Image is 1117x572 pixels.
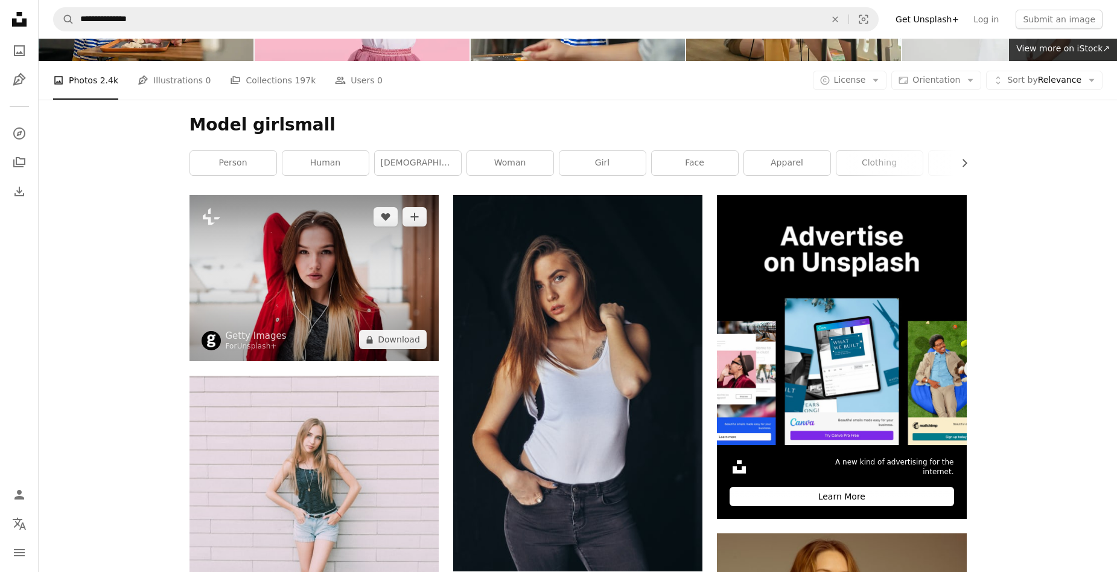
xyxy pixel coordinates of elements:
[53,7,879,31] form: Find visuals sitewide
[966,10,1006,29] a: Log in
[189,470,439,481] a: woman in blue denim shorts standing beside white wall
[54,8,74,31] button: Search Unsplash
[891,71,981,90] button: Orientation
[206,74,211,87] span: 0
[190,151,276,175] a: person
[813,71,887,90] button: License
[929,151,1015,175] a: portrait
[335,61,383,100] a: Users 0
[7,121,31,146] a: Explore
[7,7,31,34] a: Home — Unsplash
[7,150,31,175] a: Collections
[375,151,461,175] a: [DEMOGRAPHIC_DATA]
[359,330,427,349] button: Download
[822,8,848,31] button: Clear
[1016,10,1103,29] button: Submit an image
[237,342,277,350] a: Unsplash+
[849,8,878,31] button: Visual search
[374,207,398,227] button: Like
[1016,43,1110,53] span: View more on iStock ↗
[189,195,439,361] img: A portrait of young girl or woman with earphones doing stretching outdoors in front of a house.
[912,75,960,85] span: Orientation
[282,151,369,175] a: human
[730,487,953,506] div: Learn More
[138,61,211,100] a: Illustrations 0
[202,331,221,350] img: Go to Getty Images's profile
[189,114,967,136] h1: Model girlsmall
[1009,37,1117,61] a: View more on iStock↗
[7,512,31,536] button: Language
[888,10,966,29] a: Get Unsplash+
[403,207,427,227] button: Add to Collection
[816,457,953,478] span: A new kind of advertising for the internet.
[7,483,31,507] a: Log in / Sign up
[7,541,31,565] button: Menu
[7,39,31,63] a: Photos
[230,61,316,100] a: Collections 197k
[189,272,439,283] a: A portrait of young girl or woman with earphones doing stretching outdoors in front of a house.
[559,151,646,175] a: girl
[294,74,316,87] span: 197k
[1007,75,1037,85] span: Sort by
[226,330,287,342] a: Getty Images
[377,74,383,87] span: 0
[836,151,923,175] a: clothing
[717,195,966,445] img: file-1635990755334-4bfd90f37242image
[453,195,702,571] img: a woman posing for a picture
[953,151,967,175] button: scroll list to the right
[717,195,966,519] a: A new kind of advertising for the internet.Learn More
[1007,74,1081,86] span: Relevance
[226,342,287,352] div: For
[467,151,553,175] a: woman
[7,68,31,92] a: Illustrations
[986,71,1103,90] button: Sort byRelevance
[730,457,749,477] img: file-1631306537910-2580a29a3cfcimage
[652,151,738,175] a: face
[7,179,31,204] a: Download History
[744,151,830,175] a: apparel
[453,378,702,388] a: a woman posing for a picture
[834,75,866,85] span: License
